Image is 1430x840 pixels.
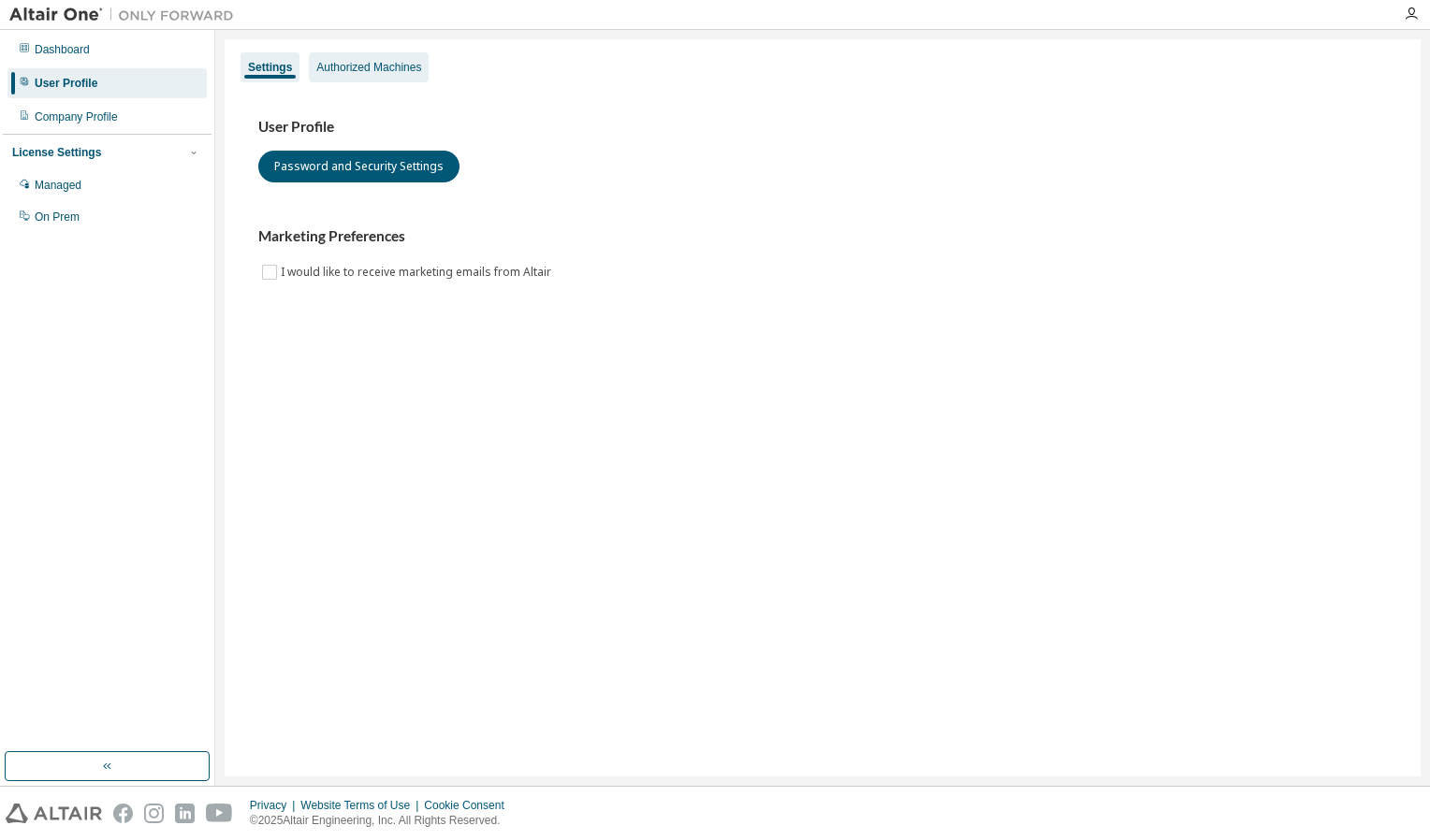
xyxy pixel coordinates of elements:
[250,813,516,829] p: © 2025 Altair Engineering, Inc. All Rights Reserved.
[258,227,1387,246] h3: Marketing Preferences
[316,60,421,75] div: Authorized Machines
[250,798,300,813] div: Privacy
[258,118,1387,137] h3: User Profile
[35,76,97,91] div: User Profile
[12,145,101,160] div: License Settings
[300,798,424,813] div: Website Terms of Use
[206,804,233,823] img: youtube.svg
[35,210,80,224] div: On Prem
[258,151,460,182] button: Password and Security Settings
[175,804,195,823] img: linkedin.svg
[35,42,90,57] div: Dashboard
[6,804,102,823] img: altair_logo.svg
[144,804,164,823] img: instagram.svg
[248,60,292,75] div: Settings
[35,178,81,193] div: Managed
[281,261,555,283] label: I would like to receive marketing emails from Altair
[35,109,118,124] div: Company Profile
[113,804,133,823] img: facebook.svg
[424,798,515,813] div: Cookie Consent
[9,6,243,24] img: Altair One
